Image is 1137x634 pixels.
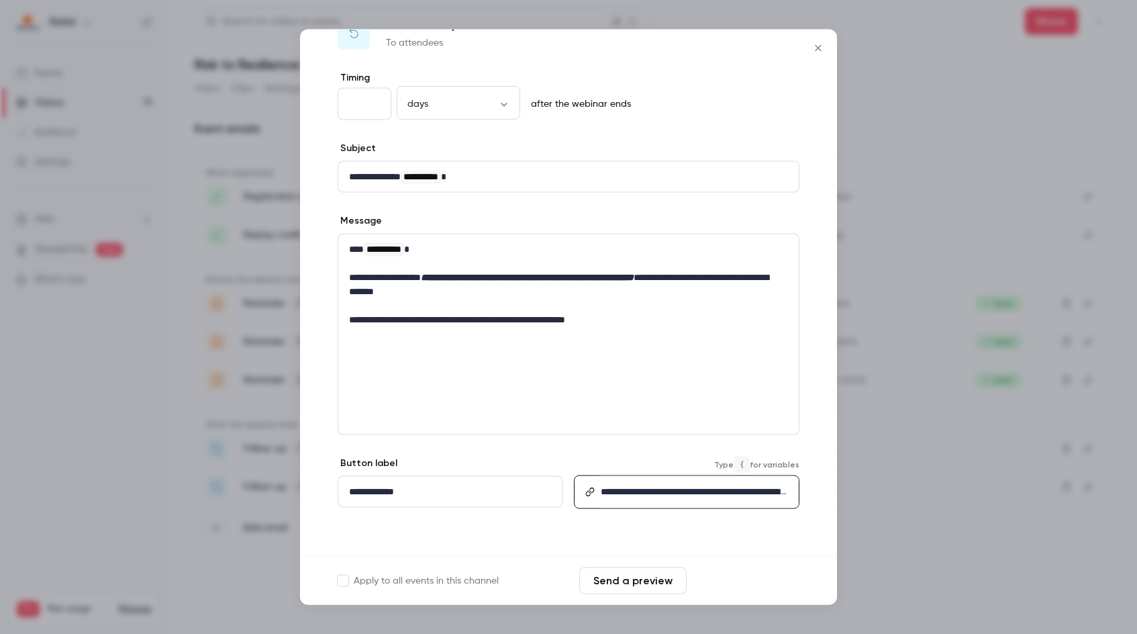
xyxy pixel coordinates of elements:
label: Apply to all events in this channel [338,574,499,588]
div: editor [338,477,562,507]
div: editor [338,162,799,192]
label: Subject [338,142,376,155]
label: Message [338,214,382,228]
div: days [397,97,520,110]
button: Save changes [692,568,799,594]
div: editor [595,477,798,508]
p: Type for variables [714,457,799,473]
code: { [734,457,750,473]
button: Close [805,35,832,62]
p: To attendees [386,36,490,50]
label: Button label [338,457,397,470]
label: Timing [338,71,799,85]
p: after the webinar ends [526,97,631,111]
div: editor [338,234,799,349]
button: Send a preview [579,568,687,594]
